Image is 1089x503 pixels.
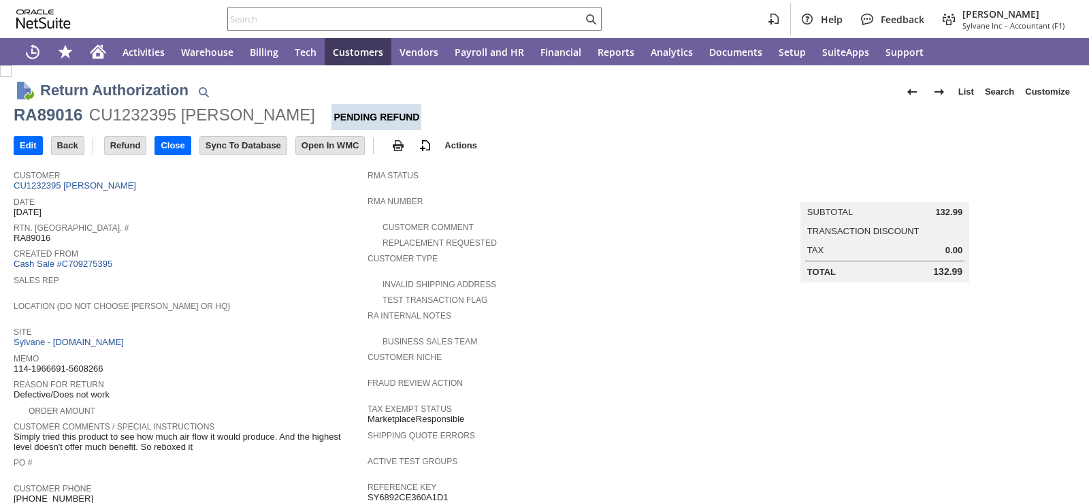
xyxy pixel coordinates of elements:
[14,223,129,233] a: Rtn. [GEOGRAPHIC_DATA]. #
[368,431,475,440] a: Shipping Quote Errors
[195,84,212,100] img: Quick Find
[368,404,452,414] a: Tax Exempt Status
[49,38,82,65] div: Shortcuts
[14,432,361,453] span: Simply tried this product to see how much air flow it would produce. And the highest level doesn'...
[390,137,406,154] img: print.svg
[583,11,599,27] svg: Search
[800,180,969,202] caption: Summary
[14,207,42,218] span: [DATE]
[807,226,920,236] a: Transaction Discount
[14,380,104,389] a: Reason For Return
[383,280,496,289] a: Invalid Shipping Address
[14,302,230,311] a: Location (Do Not Choose [PERSON_NAME] or HQ)
[14,104,82,126] div: RA89016
[52,137,84,155] input: Back
[123,46,165,59] span: Activities
[14,337,127,347] a: Sylvane - [DOMAIN_NAME]
[296,137,365,155] input: Open In WMC
[400,46,438,59] span: Vendors
[455,46,524,59] span: Payroll and HR
[807,245,824,255] a: Tax
[14,327,32,337] a: Site
[105,137,146,155] input: Refund
[1005,20,1007,31] span: -
[14,197,35,207] a: Date
[962,7,1064,20] span: [PERSON_NAME]
[14,484,91,493] a: Customer Phone
[904,84,920,100] img: Previous
[933,266,962,278] span: 132.99
[325,38,391,65] a: Customers
[532,38,589,65] a: Financial
[155,137,190,155] input: Close
[368,492,449,503] span: SY6892CE360A1D1
[82,38,114,65] a: Home
[881,13,924,26] span: Feedback
[295,46,316,59] span: Tech
[14,233,50,244] span: RA89016
[368,353,442,362] a: Customer Niche
[701,38,770,65] a: Documents
[446,38,532,65] a: Payroll and HR
[16,10,71,29] svg: logo
[383,238,497,248] a: Replacement Requested
[598,46,634,59] span: Reports
[368,311,451,321] a: RA Internal Notes
[885,46,924,59] span: Support
[383,223,474,232] a: Customer Comment
[114,38,173,65] a: Activities
[1010,20,1064,31] span: Accountant (F1)
[181,46,233,59] span: Warehouse
[16,38,49,65] a: Recent Records
[643,38,701,65] a: Analytics
[25,44,41,60] svg: Recent Records
[822,46,869,59] span: SuiteApps
[228,11,583,27] input: Search
[57,44,74,60] svg: Shortcuts
[14,458,32,468] a: PO #
[250,46,278,59] span: Billing
[383,295,487,305] a: Test Transaction Flag
[14,363,103,374] span: 114-1966691-5608266
[14,171,60,180] a: Customer
[287,38,325,65] a: Tech
[29,406,95,416] a: Order Amount
[589,38,643,65] a: Reports
[14,389,110,400] span: Defective/Does not work
[368,483,436,492] a: Reference Key
[14,259,112,269] a: Cash Sale #C709275395
[331,104,421,130] div: Pending Refund
[953,81,979,103] a: List
[391,38,446,65] a: Vendors
[935,207,962,218] span: 132.99
[368,378,463,388] a: Fraud Review Action
[14,276,59,285] a: Sales Rep
[770,38,814,65] a: Setup
[709,46,762,59] span: Documents
[200,137,287,155] input: Sync To Database
[807,267,836,277] a: Total
[821,13,843,26] span: Help
[651,46,693,59] span: Analytics
[439,140,483,150] a: Actions
[368,414,464,425] span: MarketplaceResponsible
[14,137,42,155] input: Edit
[807,207,853,217] a: Subtotal
[962,20,1002,31] span: Sylvane Inc
[14,180,140,191] a: CU1232395 [PERSON_NAME]
[383,337,477,346] a: Business Sales Team
[1020,81,1075,103] a: Customize
[931,84,947,100] img: Next
[779,46,806,59] span: Setup
[14,354,39,363] a: Memo
[90,44,106,60] svg: Home
[14,249,78,259] a: Created From
[14,422,214,432] a: Customer Comments / Special Instructions
[333,46,383,59] span: Customers
[417,137,434,154] img: add-record.svg
[945,245,962,256] span: 0.00
[540,46,581,59] span: Financial
[368,197,423,206] a: RMA Number
[877,38,932,65] a: Support
[368,254,438,263] a: Customer Type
